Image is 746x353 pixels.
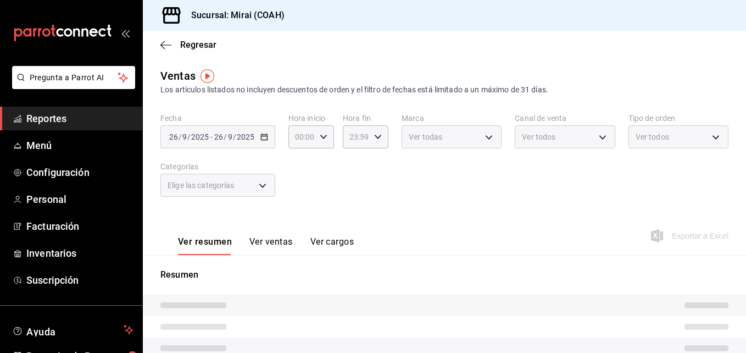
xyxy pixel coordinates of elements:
[227,133,233,141] input: --
[182,133,187,141] input: --
[343,114,388,122] label: Hora fin
[121,29,130,37] button: open_drawer_menu
[233,133,236,141] span: /
[26,192,133,207] span: Personal
[214,133,224,141] input: --
[26,111,133,126] span: Reportes
[160,268,728,282] p: Resumen
[636,131,669,142] span: Ver todos
[160,114,275,122] label: Fecha
[8,80,135,91] a: Pregunta a Parrot AI
[187,133,191,141] span: /
[26,138,133,153] span: Menú
[409,131,442,142] span: Ver todas
[160,40,216,50] button: Regresar
[26,246,133,261] span: Inventarios
[310,236,354,255] button: Ver cargos
[182,9,285,22] h3: Sucursal: Mirai (COAH)
[26,273,133,288] span: Suscripción
[191,133,209,141] input: ----
[160,84,728,96] div: Los artículos listados no incluyen descuentos de orden y el filtro de fechas está limitado a un m...
[515,114,615,122] label: Canal de venta
[236,133,255,141] input: ----
[160,68,196,84] div: Ventas
[26,165,133,180] span: Configuración
[402,114,502,122] label: Marca
[178,236,354,255] div: navigation tabs
[178,236,232,255] button: Ver resumen
[201,69,214,83] img: Tooltip marker
[179,133,182,141] span: /
[12,66,135,89] button: Pregunta a Parrot AI
[522,131,555,142] span: Ver todos
[168,180,235,191] span: Elige las categorías
[30,72,118,84] span: Pregunta a Parrot AI
[224,133,227,141] span: /
[288,114,334,122] label: Hora inicio
[26,219,133,234] span: Facturación
[628,114,728,122] label: Tipo de orden
[169,133,179,141] input: --
[26,323,119,337] span: Ayuda
[210,133,213,141] span: -
[180,40,216,50] span: Regresar
[160,163,275,170] label: Categorías
[249,236,293,255] button: Ver ventas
